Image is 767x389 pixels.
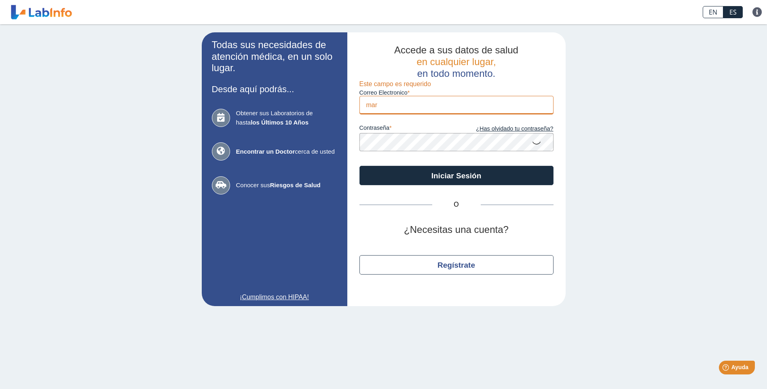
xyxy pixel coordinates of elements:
[723,6,743,18] a: ES
[236,147,337,156] span: cerca de usted
[236,181,337,190] span: Conocer sus
[703,6,723,18] a: EN
[456,125,554,133] a: ¿Has olvidado tu contraseña?
[236,148,295,155] b: Encontrar un Doctor
[212,292,337,302] a: ¡Cumplimos con HIPAA!
[432,200,481,209] span: O
[212,39,337,74] h2: Todas sus necesidades de atención médica, en un solo lugar.
[236,109,337,127] span: Obtener sus Laboratorios de hasta
[394,44,518,55] span: Accede a sus datos de salud
[416,56,496,67] span: en cualquier lugar,
[417,68,495,79] span: en todo momento.
[270,182,321,188] b: Riesgos de Salud
[212,84,337,94] h3: Desde aquí podrás...
[251,119,308,126] b: los Últimos 10 Años
[359,125,456,133] label: contraseña
[359,166,554,185] button: Iniciar Sesión
[359,255,554,275] button: Regístrate
[359,80,431,87] span: Este campo es requerido
[359,89,554,96] label: Correo Electronico
[695,357,758,380] iframe: Help widget launcher
[359,224,554,236] h2: ¿Necesitas una cuenta?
